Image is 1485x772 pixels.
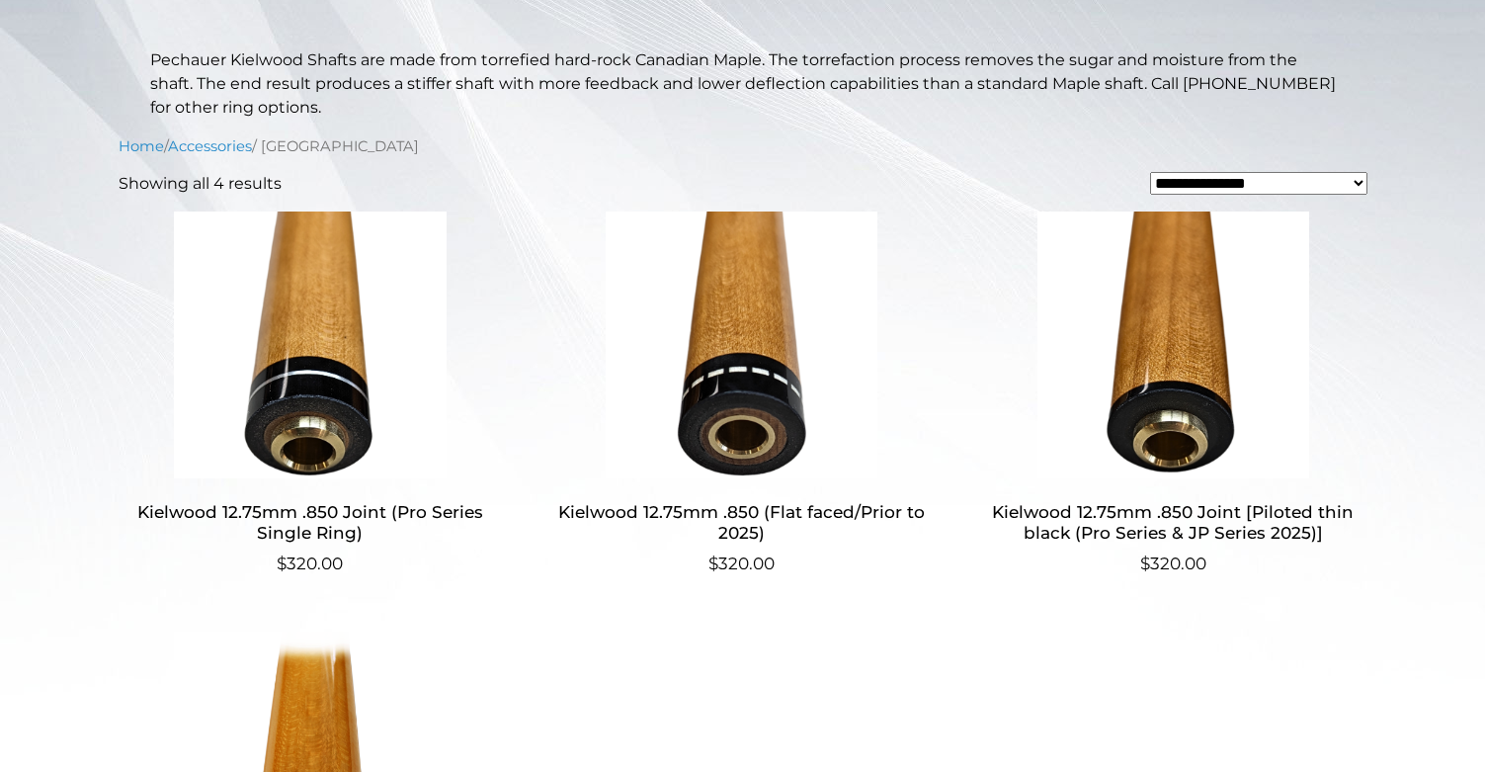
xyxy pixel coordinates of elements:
[119,212,503,478] img: Kielwood 12.75mm .850 Joint (Pro Series Single Ring)
[981,212,1365,576] a: Kielwood 12.75mm .850 Joint [Piloted thin black (Pro Series & JP Series 2025)] $320.00
[549,212,934,478] img: Kielwood 12.75mm .850 (Flat faced/Prior to 2025)
[119,137,164,155] a: Home
[549,212,934,576] a: Kielwood 12.75mm .850 (Flat faced/Prior to 2025) $320.00
[119,494,503,552] h2: Kielwood 12.75mm .850 Joint (Pro Series Single Ring)
[119,135,1367,157] nav: Breadcrumb
[277,554,343,573] bdi: 320.00
[708,554,775,573] bdi: 320.00
[981,494,1365,552] h2: Kielwood 12.75mm .850 Joint [Piloted thin black (Pro Series & JP Series 2025)]
[1150,172,1367,195] select: Shop order
[119,172,282,196] p: Showing all 4 results
[1140,554,1206,573] bdi: 320.00
[708,554,718,573] span: $
[981,212,1365,478] img: Kielwood 12.75mm .850 Joint [Piloted thin black (Pro Series & JP Series 2025)]
[1140,554,1150,573] span: $
[277,554,287,573] span: $
[549,494,934,552] h2: Kielwood 12.75mm .850 (Flat faced/Prior to 2025)
[119,212,503,576] a: Kielwood 12.75mm .850 Joint (Pro Series Single Ring) $320.00
[150,48,1336,120] p: Pechauer Kielwood Shafts are made from torrefied hard-rock Canadian Maple. The torrefaction proce...
[168,137,252,155] a: Accessories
